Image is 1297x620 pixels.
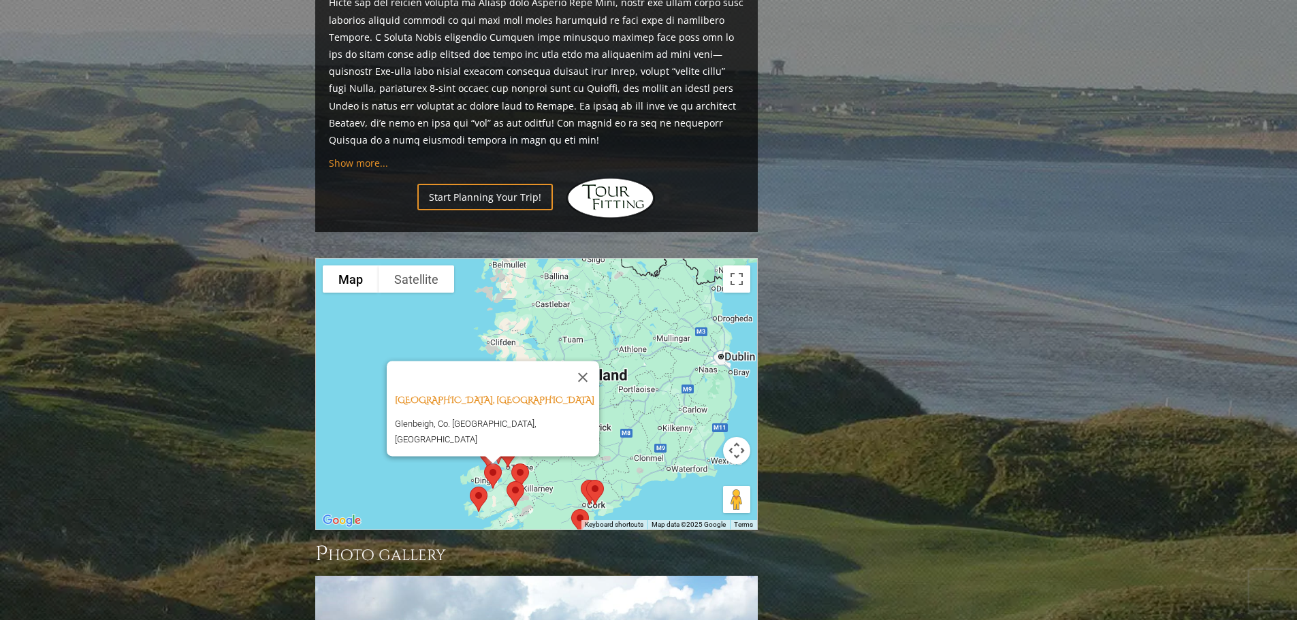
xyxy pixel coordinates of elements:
[323,265,379,293] button: Show street map
[723,265,750,293] button: Toggle fullscreen view
[734,521,753,528] a: Terms
[329,157,388,169] a: Show more...
[417,184,553,210] a: Start Planning Your Trip!
[723,486,750,513] button: Drag Pegman onto the map to open Street View
[395,416,599,448] p: Glenbeigh, Co. [GEOGRAPHIC_DATA], [GEOGRAPHIC_DATA]
[566,178,655,218] img: Hidden Links
[319,512,364,529] a: Open this area in Google Maps (opens a new window)
[652,521,726,528] span: Map data ©2025 Google
[319,512,364,529] img: Google
[379,265,454,293] button: Show satellite imagery
[315,540,758,568] h3: Photo Gallery
[566,361,599,394] button: Close
[395,395,594,407] a: [GEOGRAPHIC_DATA], [GEOGRAPHIC_DATA]
[723,437,750,464] button: Map camera controls
[585,520,643,529] button: Keyboard shortcuts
